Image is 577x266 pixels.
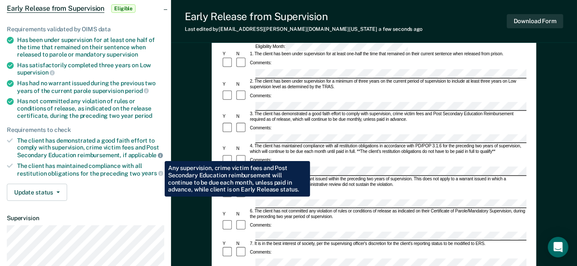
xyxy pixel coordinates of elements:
[249,144,527,155] div: 4. The client has maintained compliance with all restitution obligations in accordance with PD/PO...
[7,4,104,13] span: Early Release from Supervision
[185,10,423,23] div: Early Release from Supervision
[7,26,164,33] div: Requirements validated by OIMS data
[235,114,249,120] div: N
[222,179,235,185] div: Y
[249,79,527,90] div: 2. The client has been under supervision for a minimum of three years on the current period of su...
[235,82,249,87] div: N
[249,61,273,66] div: Comments:
[17,162,164,177] div: The client has maintained compliance with all restitution obligations for the preceding two
[222,52,235,57] div: Y
[7,184,67,201] button: Update status
[249,126,273,131] div: Comments:
[17,69,55,76] span: supervision
[235,179,249,185] div: N
[249,111,527,123] div: 3. The client has demonstrated a good faith effort to comply with supervision, crime victim fees ...
[17,36,164,58] div: Has been under supervision for at least one half of the time that remained on their sentence when...
[249,191,273,196] div: Comments:
[254,43,409,51] div: Eligibility Month:
[185,26,423,32] div: Last edited by [EMAIL_ADDRESS][PERSON_NAME][DOMAIN_NAME][US_STATE]
[249,241,527,247] div: 7. It is in the best interest of society, per the supervising officer's discretion for the client...
[249,93,273,99] div: Comments:
[17,137,164,159] div: The client has demonstrated a good faith effort to comply with supervision, crime victim fees and...
[222,82,235,87] div: Y
[235,241,249,247] div: N
[125,87,149,94] span: period
[142,170,163,176] span: years
[548,237,568,257] div: Open Intercom Messenger
[7,215,164,222] dt: Supervision
[249,209,527,220] div: 6. The client has not committed any violation of rules or conditions of release as indicated on t...
[249,176,527,188] div: 5. The client has not had a warrant issued within the preceding two years of supervision. This do...
[111,4,136,13] span: Eligible
[17,98,164,119] div: Has not committed any violation of rules or conditions of release, as indicated on the release ce...
[135,112,152,119] span: period
[249,250,273,256] div: Comments:
[128,152,163,158] span: applicable
[107,51,138,58] span: supervision
[235,52,249,57] div: N
[249,223,273,229] div: Comments:
[507,14,563,28] button: Download Form
[222,241,235,247] div: Y
[222,114,235,120] div: Y
[379,26,423,32] span: a few seconds ago
[17,80,164,94] div: Has had no warrant issued during the previous two years of the current parole supervision
[222,146,235,152] div: Y
[235,212,249,217] div: N
[249,158,273,164] div: Comments:
[235,146,249,152] div: N
[17,62,164,76] div: Has satisfactorily completed three years on Low
[7,126,164,134] div: Requirements to check
[222,212,235,217] div: Y
[249,52,527,57] div: 1. The client has been under supervision for at least one-half the time that remained on their cu...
